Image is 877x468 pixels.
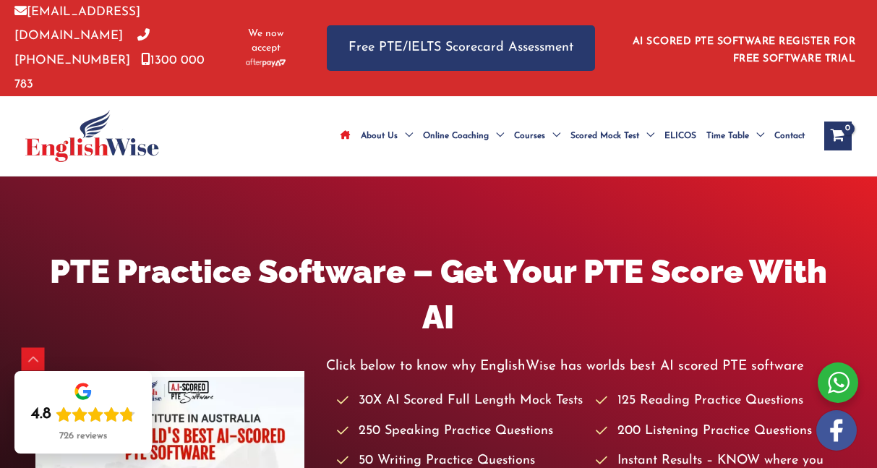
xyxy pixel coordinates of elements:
[337,420,583,443] li: 250 Speaking Practice Questions
[14,54,205,90] a: 1300 000 783
[570,111,639,161] span: Scored Mock Test
[701,111,769,161] a: Time TableMenu Toggle
[337,389,583,413] li: 30X AI Scored Full Length Mock Tests
[659,111,701,161] a: ELICOS
[816,410,857,451] img: white-facebook.png
[246,59,286,67] img: Afterpay-Logo
[639,111,654,161] span: Menu Toggle
[398,111,413,161] span: Menu Toggle
[769,111,810,161] a: Contact
[565,111,659,161] a: Scored Mock TestMenu Toggle
[596,420,842,443] li: 200 Listening Practice Questions
[749,111,764,161] span: Menu Toggle
[596,389,842,413] li: 125 Reading Practice Questions
[356,111,418,161] a: About UsMenu Toggle
[423,111,489,161] span: Online Coaching
[824,122,852,150] a: View Shopping Cart, empty
[326,354,842,378] p: Click below to know why EnglishWise has worlds best AI scored PTE software
[59,430,107,442] div: 726 reviews
[489,111,504,161] span: Menu Toggle
[633,36,856,64] a: AI SCORED PTE SOFTWARE REGISTER FOR FREE SOFTWARE TRIAL
[35,249,842,340] h1: PTE Practice Software – Get Your PTE Score With AI
[14,30,150,66] a: [PHONE_NUMBER]
[418,111,509,161] a: Online CoachingMenu Toggle
[545,111,560,161] span: Menu Toggle
[624,25,863,72] aside: Header Widget 1
[514,111,545,161] span: Courses
[664,111,696,161] span: ELICOS
[327,25,595,71] a: Free PTE/IELTS Scorecard Assessment
[31,404,135,425] div: Rating: 4.8 out of 5
[335,111,810,161] nav: Site Navigation: Main Menu
[774,111,805,161] span: Contact
[31,404,51,425] div: 4.8
[14,6,140,42] a: [EMAIL_ADDRESS][DOMAIN_NAME]
[706,111,749,161] span: Time Table
[25,110,159,162] img: cropped-ew-logo
[241,27,291,56] span: We now accept
[509,111,565,161] a: CoursesMenu Toggle
[361,111,398,161] span: About Us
